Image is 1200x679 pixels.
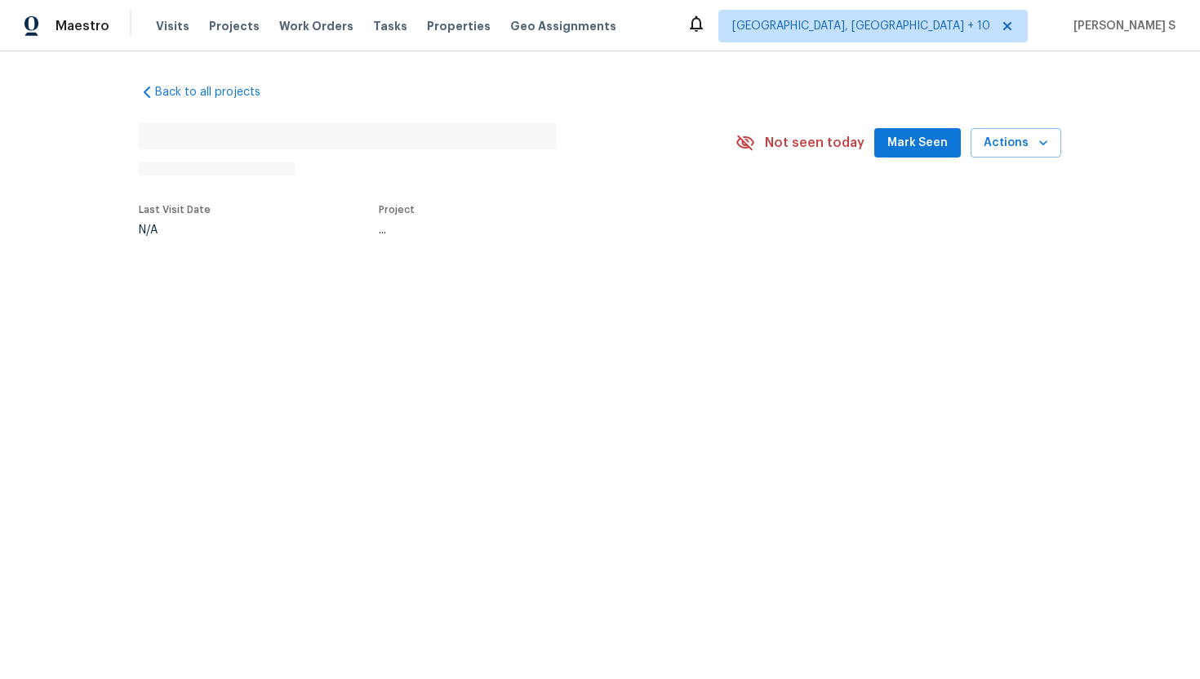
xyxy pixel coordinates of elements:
div: N/A [139,224,211,236]
a: Back to all projects [139,84,296,100]
span: [GEOGRAPHIC_DATA], [GEOGRAPHIC_DATA] + 10 [732,18,990,34]
span: Last Visit Date [139,205,211,215]
span: Visits [156,18,189,34]
span: Project [379,205,415,215]
button: Actions [971,128,1061,158]
span: Mark Seen [887,133,948,153]
span: Actions [984,133,1048,153]
span: Tasks [373,20,407,32]
span: Not seen today [765,135,864,151]
span: Maestro [56,18,109,34]
span: [PERSON_NAME] S [1067,18,1176,34]
span: Projects [209,18,260,34]
div: ... [379,224,692,236]
span: Properties [427,18,491,34]
button: Mark Seen [874,128,961,158]
span: Work Orders [279,18,353,34]
span: Geo Assignments [510,18,616,34]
